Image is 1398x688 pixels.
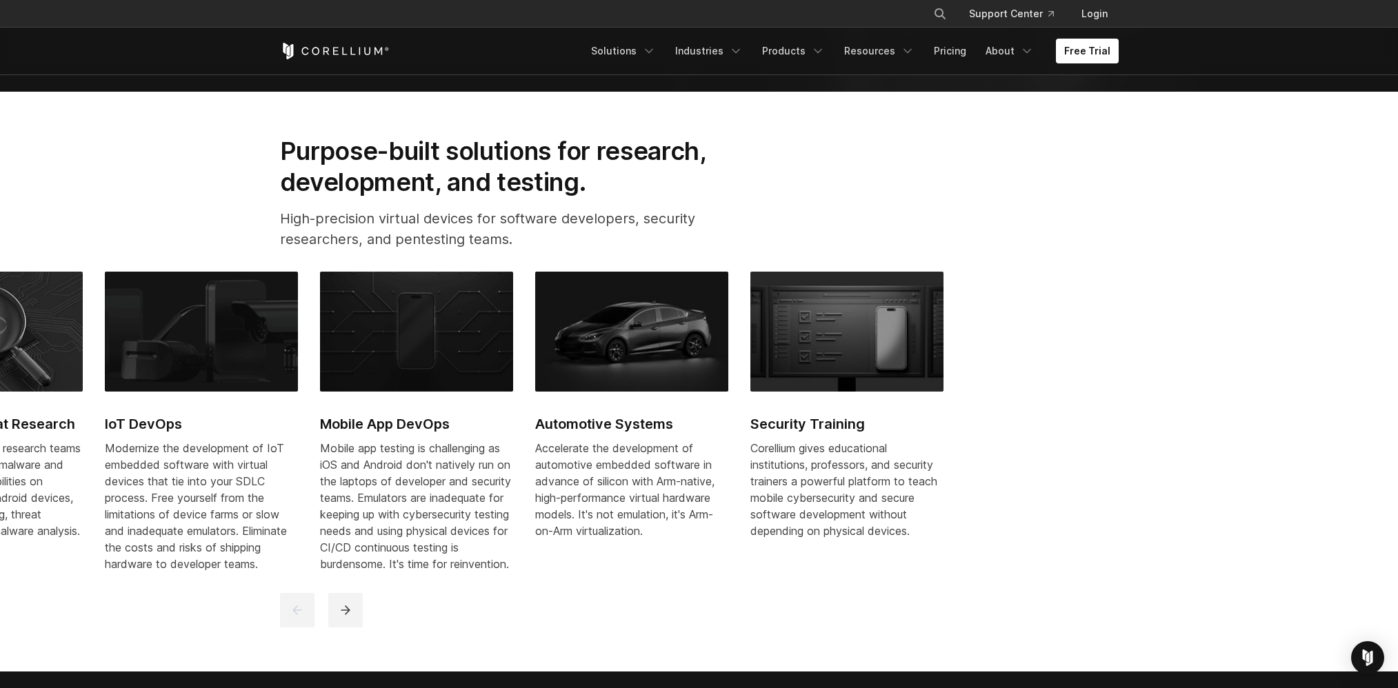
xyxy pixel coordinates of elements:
[280,136,750,197] h2: Purpose-built solutions for research, development, and testing.
[583,39,1119,63] div: Navigation Menu
[280,43,390,59] a: Corellium Home
[667,39,751,63] a: Industries
[280,208,750,250] p: High-precision virtual devices for software developers, security researchers, and pentesting teams.
[1351,641,1384,674] div: Open Intercom Messenger
[958,1,1065,26] a: Support Center
[750,440,943,539] p: Corellium gives educational institutions, professors, and security trainers a powerful platform t...
[1056,39,1119,63] a: Free Trial
[754,39,833,63] a: Products
[917,1,1119,26] div: Navigation Menu
[750,414,943,434] h2: Security Training
[280,593,314,627] button: previous
[750,272,943,392] img: Black UI showing checklist interface and iPhone mockup, symbolizing mobile app testing and vulner...
[105,272,298,589] a: IoT DevOps IoT DevOps Modernize the development of IoT embedded software with virtual devices tha...
[320,414,513,434] h2: Mobile App DevOps
[926,39,975,63] a: Pricing
[583,39,664,63] a: Solutions
[105,440,298,572] div: Modernize the development of IoT embedded software with virtual devices that tie into your SDLC p...
[535,414,728,434] h2: Automotive Systems
[535,440,728,539] p: Accelerate the development of automotive embedded software in advance of silicon with Arm-native,...
[320,440,513,572] div: Mobile app testing is challenging as iOS and Android don't natively run on the laptops of develop...
[928,1,952,26] button: Search
[535,272,728,392] img: Automotive Systems
[977,39,1042,63] a: About
[836,39,923,63] a: Resources
[105,272,298,392] img: IoT DevOps
[1070,1,1119,26] a: Login
[328,593,363,627] button: next
[105,414,298,434] h2: IoT DevOps
[320,272,513,392] img: Mobile App DevOps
